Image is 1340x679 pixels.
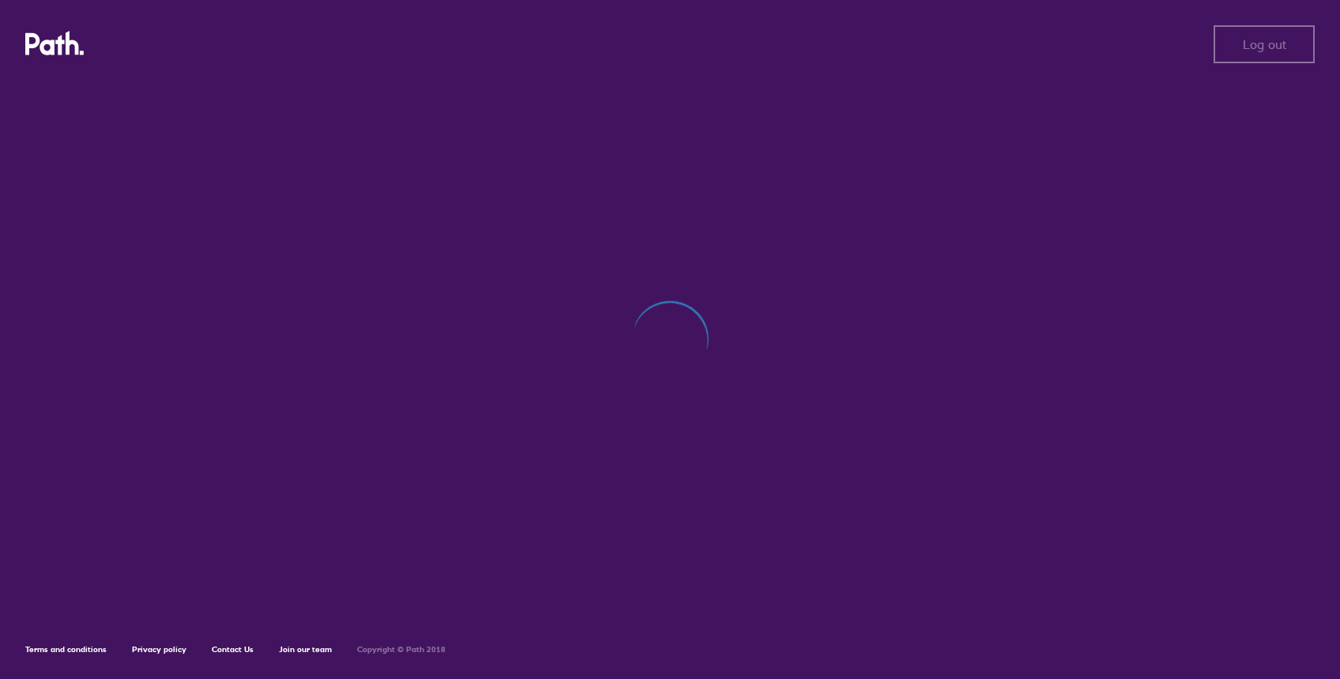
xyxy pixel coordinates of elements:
[1243,37,1286,51] span: Log out
[279,644,332,654] a: Join our team
[25,644,107,654] a: Terms and conditions
[212,644,254,654] a: Contact Us
[357,645,446,654] h6: Copyright © Path 2018
[1214,25,1315,63] button: Log out
[132,644,186,654] a: Privacy policy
